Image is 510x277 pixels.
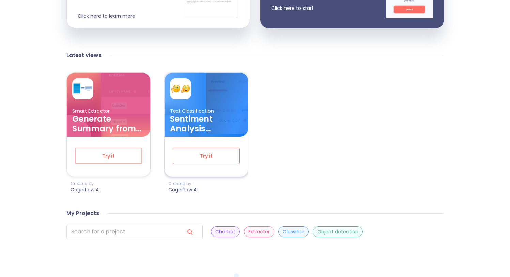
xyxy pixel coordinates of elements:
[317,229,358,235] p: Object detection
[72,108,145,114] p: Smart Extractor
[75,148,142,164] button: Try it
[170,108,243,114] p: Text Classification
[165,95,210,181] img: card ellipse
[184,152,229,160] span: Try it
[66,210,99,217] h4: My Projects
[66,225,179,239] input: search
[215,229,235,235] p: Chatbot
[71,186,100,193] p: Cogniflow AI
[170,114,243,133] h3: Sentiment Analysis (without neutral)
[168,181,198,186] p: Created by
[171,79,190,98] img: card avatar
[71,181,100,186] p: Created by
[173,148,240,164] button: Try it
[168,186,198,193] p: Cogniflow AI
[73,79,92,98] img: card avatar
[248,229,270,235] p: Extractor
[72,114,145,133] h3: Generate Summary from text
[283,229,304,235] p: Classifier
[66,52,102,59] h4: Latest views
[87,152,130,160] span: Try it
[67,95,112,181] img: card ellipse
[89,73,150,177] img: card background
